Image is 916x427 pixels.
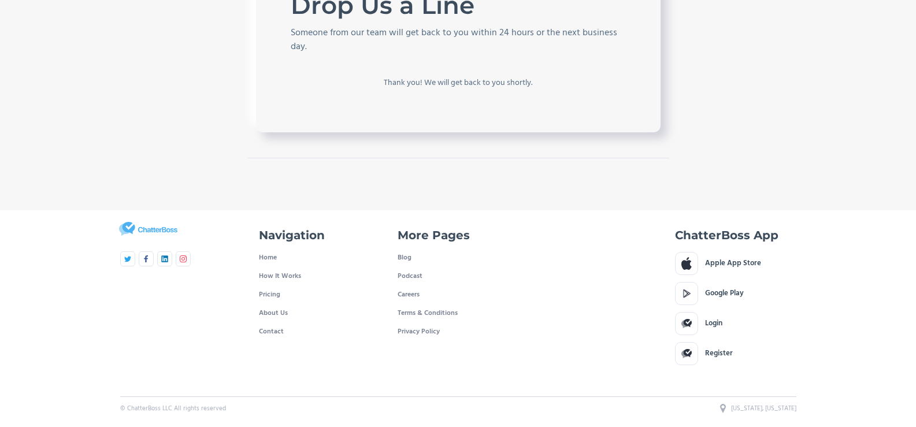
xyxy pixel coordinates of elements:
a: Login [675,312,796,335]
h4: ChatterBoss App [675,228,778,243]
a: About Us [259,304,288,322]
div: Someone from our team will get back to you within 24 hours or the next business day. [291,26,626,54]
a: Pricing [259,285,280,304]
div: Register [705,348,733,359]
a: Contact [259,322,284,341]
a: Podcast [398,267,519,285]
a: Terms & Conditions [398,304,458,322]
div: Google Play [705,288,744,299]
a: Apple App Store [675,252,796,275]
h4: More Pages [398,228,470,243]
h4: Navigation [259,228,325,243]
div: Thank you! We will get back to you shortly. [303,77,614,89]
a: Blog [398,248,411,267]
div: Login [705,318,722,329]
a: Careers [398,285,420,304]
a: Register [675,342,796,365]
div: Contact Form success [291,65,626,101]
div: [US_STATE], [US_STATE] [731,404,796,413]
a: How It Works [259,267,301,285]
a: Privacy Policy [398,322,440,341]
a: Google Play [675,282,796,305]
div: Apple App Store [705,258,761,269]
div: © ChatterBoss LLC All rights reserved [120,404,226,413]
a: Home [259,248,277,267]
